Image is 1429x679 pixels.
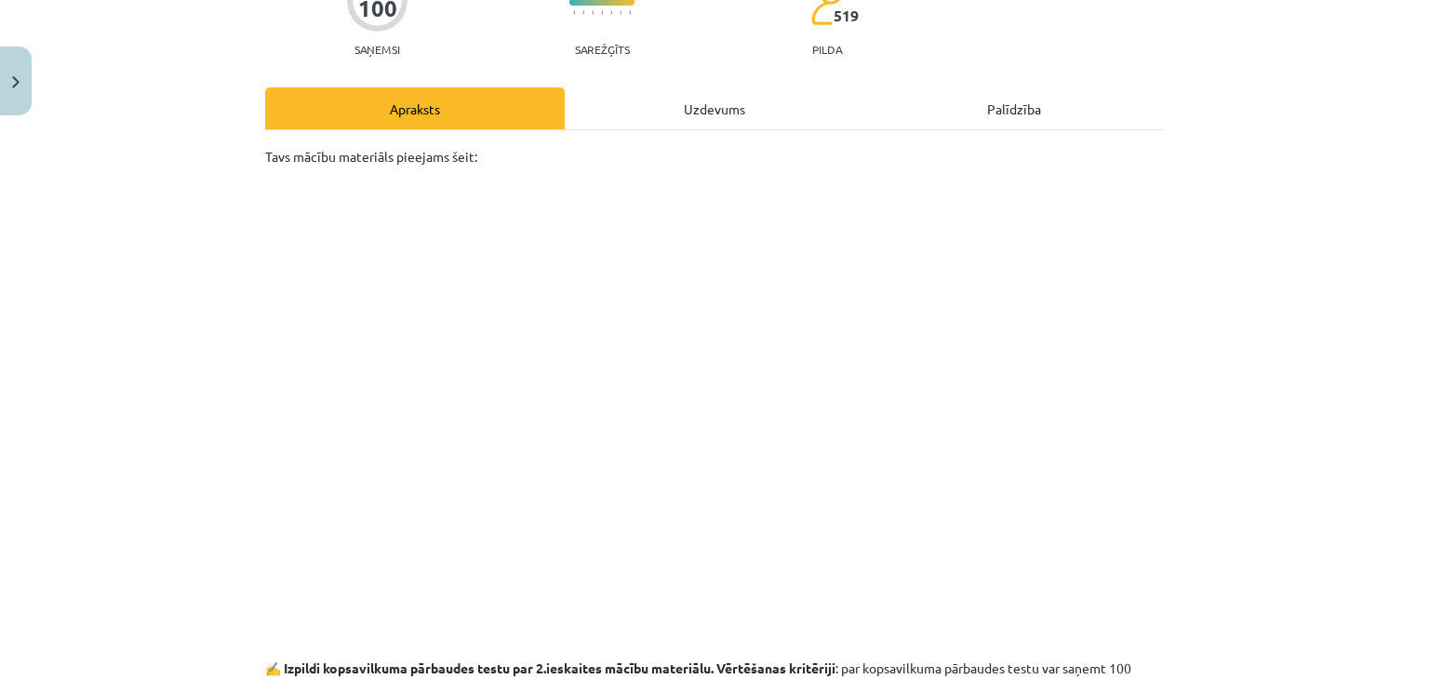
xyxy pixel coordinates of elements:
[265,87,565,129] div: Apraksts
[582,10,584,15] img: icon-short-line-57e1e144782c952c97e751825c79c345078a6d821885a25fce030b3d8c18986b.svg
[575,43,630,56] p: Sarežģīts
[864,87,1164,129] div: Palīdzība
[620,10,621,15] img: icon-short-line-57e1e144782c952c97e751825c79c345078a6d821885a25fce030b3d8c18986b.svg
[610,10,612,15] img: icon-short-line-57e1e144782c952c97e751825c79c345078a6d821885a25fce030b3d8c18986b.svg
[601,10,603,15] img: icon-short-line-57e1e144782c952c97e751825c79c345078a6d821885a25fce030b3d8c18986b.svg
[629,10,631,15] img: icon-short-line-57e1e144782c952c97e751825c79c345078a6d821885a25fce030b3d8c18986b.svg
[565,87,864,129] div: Uzdevums
[834,7,859,24] span: 519
[347,43,407,56] p: Saņemsi
[592,10,594,15] img: icon-short-line-57e1e144782c952c97e751825c79c345078a6d821885a25fce030b3d8c18986b.svg
[265,659,835,676] strong: ✍️ Izpildi kopsavilkuma pārbaudes testu par 2.ieskaites mācību materiālu. Vērtēšanas kritēriji
[812,43,842,56] p: pilda
[265,147,1164,166] p: Tavs mācību materiāls pieejams šeit:
[573,10,575,15] img: icon-short-line-57e1e144782c952c97e751825c79c345078a6d821885a25fce030b3d8c18986b.svg
[12,76,20,88] img: icon-close-lesson-0947bae3869378f0d4975bcd49f059093ad1ed9edebbc8119c70593378902aed.svg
